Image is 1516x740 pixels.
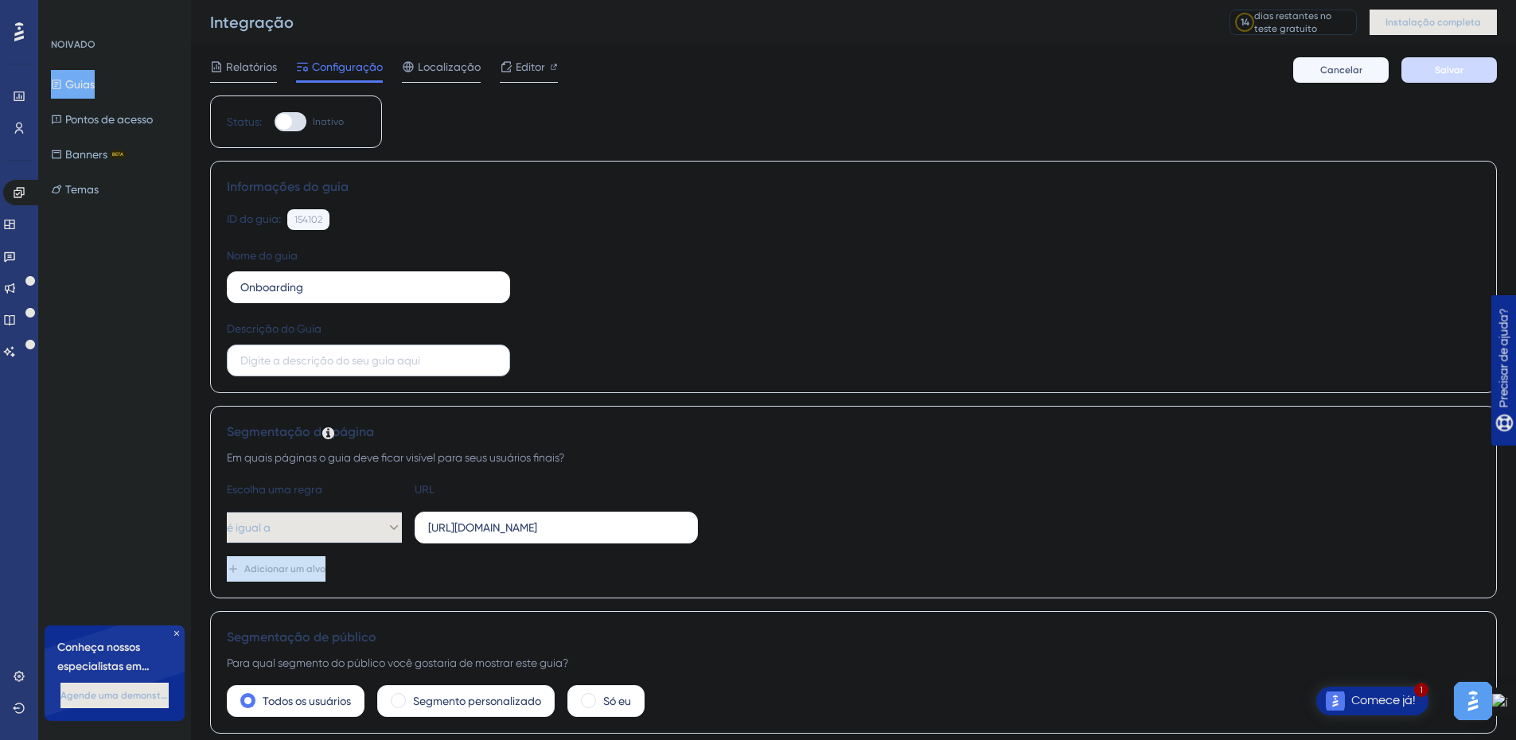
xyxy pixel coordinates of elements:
[227,179,349,194] font: Informações do guia
[227,115,262,128] font: Status:
[226,60,277,73] font: Relatórios
[516,60,545,73] font: Editor
[51,70,95,99] button: Guias
[65,183,99,196] font: Temas
[312,60,383,73] font: Configuração
[227,322,322,335] font: Descrição do Guia
[57,641,150,692] font: Conheça nossos especialistas em integração 🎧
[51,105,153,134] button: Pontos de acesso
[263,695,351,707] font: Todos os usuários
[1449,677,1497,725] iframe: Iniciador do Assistente de IA do UserGuiding
[112,151,123,157] font: BETA
[227,483,322,496] font: Escolha uma regra
[1293,57,1389,83] button: Cancelar
[294,214,322,225] font: 154102
[413,695,541,707] font: Segmento personalizado
[227,249,298,262] font: Nome do guia
[240,352,497,369] input: Digite a descrição do seu guia aqui
[1385,17,1481,28] font: Instalação completa
[51,39,95,50] font: NOIVADO
[1370,10,1497,35] button: Instalação completa
[60,690,188,701] font: Agende uma demonstração
[1351,694,1416,707] font: Comece já!
[1241,17,1249,28] font: 14
[1401,57,1497,83] button: Salvar
[1435,64,1463,76] font: Salvar
[227,629,376,645] font: Segmentação de público
[1254,10,1331,34] font: dias restantes no teste gratuito
[65,148,107,161] font: Banners
[227,656,568,669] font: Para qual segmento do público você gostaria de mostrar este guia?
[428,519,684,536] input: seusite.com/caminho
[227,512,402,543] button: é igual a
[227,556,325,582] button: Adicionar um alvo
[65,78,95,91] font: Guias
[1326,691,1345,711] img: imagem-do-lançador-texto-alternativo
[244,563,325,574] font: Adicionar um alvo
[603,695,631,707] font: Só eu
[227,451,564,464] font: Em quais páginas o guia deve ficar visível para seus usuários finais?
[37,7,137,19] font: Precisar de ajuda?
[1419,686,1424,695] font: 1
[1316,687,1428,715] div: Abra a lista de verificação Comece!, módulos restantes: 1
[415,483,435,496] font: URL
[51,140,125,169] button: BannersBETA
[65,113,153,126] font: Pontos de acesso
[227,424,374,439] font: Segmentação de página
[210,13,294,32] font: Integração
[227,521,271,534] font: é igual a
[227,212,281,225] font: ID do guia:
[418,60,481,73] font: Localização
[240,278,497,296] input: Digite o nome do seu guia aqui
[51,175,99,204] button: Temas
[1320,64,1362,76] font: Cancelar
[60,683,169,708] button: Agende uma demonstração
[313,116,344,127] font: Inativo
